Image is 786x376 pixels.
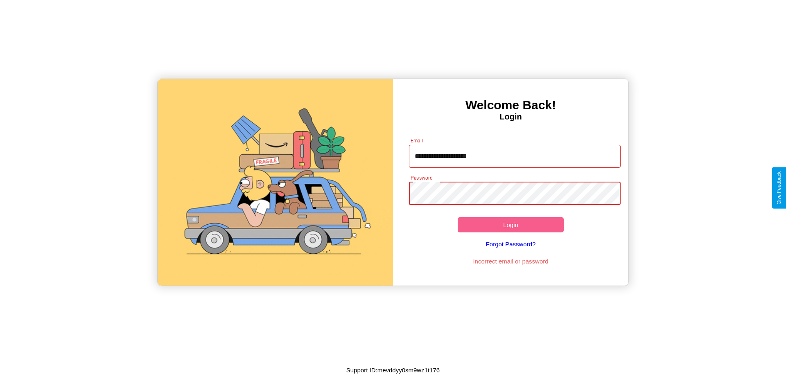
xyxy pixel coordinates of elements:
[405,256,617,267] p: Incorrect email or password
[346,365,440,376] p: Support ID: mevddyy0sm9wz1t176
[776,171,782,205] div: Give Feedback
[393,98,628,112] h3: Welcome Back!
[411,137,423,144] label: Email
[405,232,617,256] a: Forgot Password?
[393,112,628,122] h4: Login
[158,79,393,286] img: gif
[411,174,432,181] label: Password
[458,217,564,232] button: Login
